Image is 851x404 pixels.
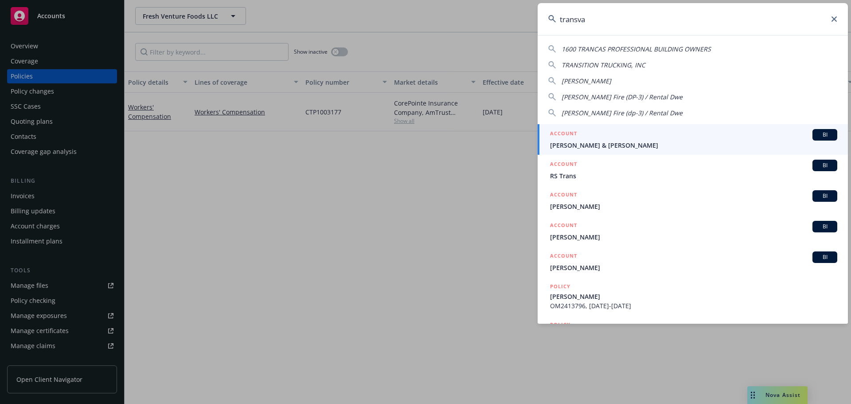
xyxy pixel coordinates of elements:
a: ACCOUNTBI[PERSON_NAME] & [PERSON_NAME] [538,124,848,155]
h5: ACCOUNT [550,251,577,262]
a: ACCOUNTBI[PERSON_NAME] [538,247,848,277]
a: ACCOUNTBIRS Trans [538,155,848,185]
span: [PERSON_NAME] Fire (dp-3) / Rental Dwe [562,109,683,117]
a: POLICY[PERSON_NAME]OM2413796, [DATE]-[DATE] [538,277,848,315]
input: Search... [538,3,848,35]
span: [PERSON_NAME] & [PERSON_NAME] [550,141,837,150]
a: ACCOUNTBI[PERSON_NAME] [538,216,848,247]
a: POLICY [538,315,848,353]
h5: ACCOUNT [550,160,577,170]
span: [PERSON_NAME] [550,232,837,242]
span: RS Trans [550,171,837,180]
span: [PERSON_NAME] Fire (DP-3) / Rental Dwe [562,93,683,101]
h5: ACCOUNT [550,221,577,231]
span: BI [816,253,834,261]
span: 1600 TRANCAS PROFESSIONAL BUILDING OWNERS [562,45,711,53]
span: BI [816,223,834,231]
h5: POLICY [550,282,570,291]
h5: ACCOUNT [550,190,577,201]
span: OM2413796, [DATE]-[DATE] [550,301,837,310]
span: [PERSON_NAME] [562,77,611,85]
span: [PERSON_NAME] [550,202,837,211]
span: BI [816,131,834,139]
span: [PERSON_NAME] [550,292,837,301]
span: BI [816,192,834,200]
a: ACCOUNTBI[PERSON_NAME] [538,185,848,216]
span: [PERSON_NAME] [550,263,837,272]
span: BI [816,161,834,169]
h5: POLICY [550,320,570,329]
h5: ACCOUNT [550,129,577,140]
span: TRANSITION TRUCKING, INC [562,61,645,69]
